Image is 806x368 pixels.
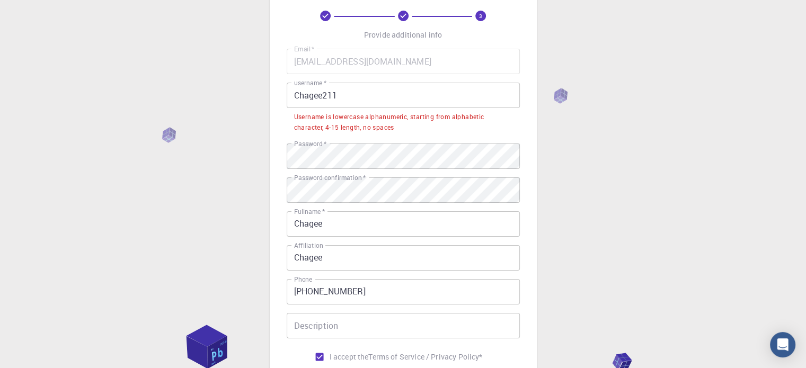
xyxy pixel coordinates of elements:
[294,112,512,133] div: Username is lowercase alphanumeric, starting from alphabetic character, 4-15 length, no spaces
[294,78,326,87] label: username
[330,352,369,362] span: I accept the
[770,332,795,357] div: Open Intercom Messenger
[368,352,482,362] a: Terms of Service / Privacy Policy*
[294,207,325,216] label: Fullname
[294,173,366,182] label: Password confirmation
[364,30,442,40] p: Provide additional info
[294,44,314,53] label: Email
[294,275,312,284] label: Phone
[294,139,326,148] label: Password
[294,241,323,250] label: Affiliation
[479,12,482,20] text: 3
[368,352,482,362] p: Terms of Service / Privacy Policy *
